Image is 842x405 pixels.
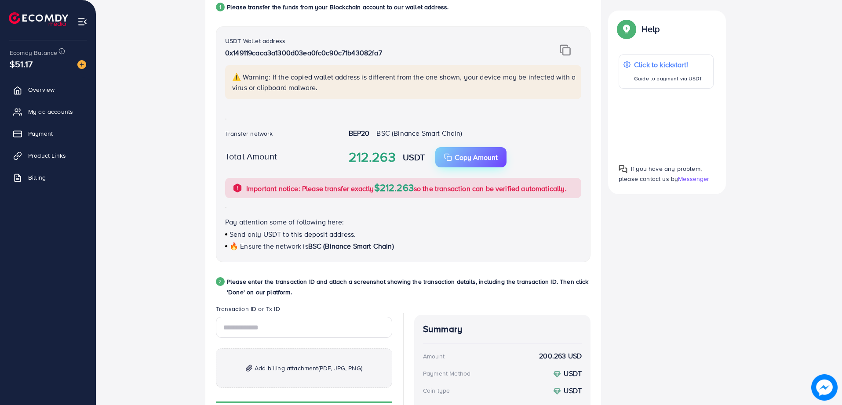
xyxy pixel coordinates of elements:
span: 🔥 Ensure the network is [230,241,308,251]
p: Help [642,24,660,34]
label: Total Amount [225,150,277,163]
img: logo [9,12,68,26]
span: $212.263 [374,181,414,194]
a: Billing [7,169,89,186]
img: Popup guide [619,21,634,37]
a: Overview [7,81,89,98]
strong: USDT [564,386,582,395]
span: BSC (Binance Smart Chain) [376,128,462,138]
strong: USDT [564,369,582,378]
img: Popup guide [619,165,627,174]
p: Pay attention some of following here: [225,217,581,227]
span: My ad accounts [28,107,73,116]
p: Copy Amount [455,152,498,163]
span: $51.17 [10,58,33,70]
a: Payment [7,125,89,142]
span: Product Links [28,151,66,160]
p: Please transfer the funds from your Blockchain account to our wallet address. [227,2,448,12]
img: image [813,376,836,399]
span: Ecomdy Balance [10,48,57,57]
p: Send only USDT to this deposit address. [225,229,581,239]
legend: Transaction ID or Tx ID [216,304,392,317]
span: Messenger [678,174,709,183]
img: img [246,365,252,372]
div: Payment Method [423,369,470,378]
strong: BEP20 [349,128,370,138]
p: ⚠️ Warning: If the copied wallet address is different from the one shown, your device may be infe... [232,72,576,93]
img: img [560,44,571,56]
p: 0x149119caca3a1300d03ea0fc0c90c71b43082fa7 [225,47,520,58]
span: Add billing attachment [255,363,362,373]
h4: Summary [423,324,582,335]
p: Guide to payment via USDT [634,73,702,84]
img: alert [232,183,243,193]
p: Important notice: Please transfer exactly so the transaction can be verified automatically. [246,182,567,194]
strong: USDT [403,151,425,163]
img: coin [553,387,561,395]
span: Payment [28,129,53,138]
p: Please enter the transaction ID and attach a screenshot showing the transaction details, includin... [227,276,590,297]
img: menu [77,17,87,27]
span: BSC (Binance Smart Chain) [308,241,394,251]
span: (PDF, JPG, PNG) [318,364,362,372]
img: image [77,60,86,69]
a: Product Links [7,147,89,164]
span: If you have any problem, please contact us by [619,164,702,183]
button: Copy Amount [435,147,507,167]
label: Transfer network [225,129,273,138]
div: 1 [216,3,225,11]
span: Overview [28,85,55,94]
div: Coin type [423,386,450,395]
strong: 212.263 [349,148,396,167]
div: 2 [216,277,225,286]
a: My ad accounts [7,103,89,120]
strong: 200.263 USD [539,351,582,361]
img: coin [553,370,561,378]
div: Amount [423,352,445,361]
label: USDT Wallet address [225,36,285,45]
span: Billing [28,173,46,182]
p: Click to kickstart! [634,59,702,70]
